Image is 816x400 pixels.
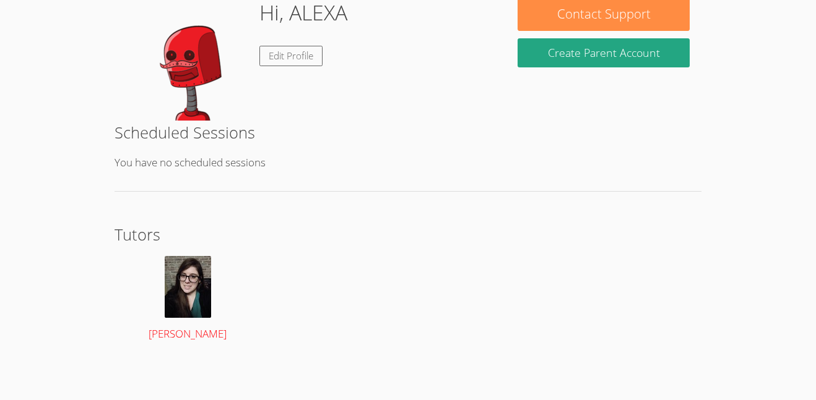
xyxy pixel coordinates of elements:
[149,326,227,341] span: [PERSON_NAME]
[126,256,249,343] a: [PERSON_NAME]
[165,256,211,318] img: avatar.png
[115,121,702,144] h2: Scheduled Sessions
[518,38,690,67] button: Create Parent Account
[115,154,702,172] p: You have no scheduled sessions
[259,46,323,66] a: Edit Profile
[115,223,702,246] h2: Tutors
